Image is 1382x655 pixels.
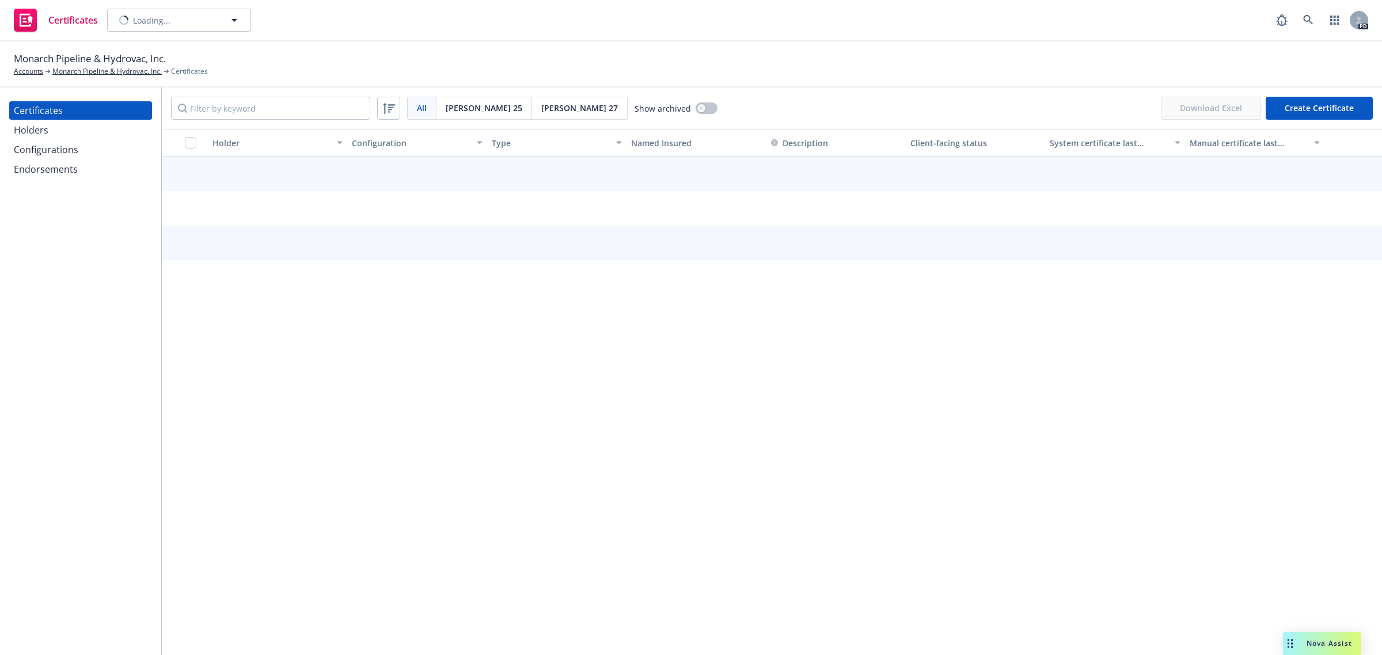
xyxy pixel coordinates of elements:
[14,121,48,139] div: Holders
[541,102,618,114] span: [PERSON_NAME] 27
[1270,9,1293,32] a: Report a Bug
[133,14,170,26] span: Loading...
[1190,137,1307,149] div: Manual certificate last generated
[9,160,152,178] a: Endorsements
[1283,632,1297,655] div: Drag to move
[52,66,162,77] a: Monarch Pipeline & Hydrovac, Inc.
[9,101,152,120] a: Certificates
[1297,9,1320,32] a: Search
[212,137,330,149] div: Holder
[171,97,370,120] input: Filter by keyword
[631,137,761,149] div: Named Insured
[14,101,63,120] div: Certificates
[9,140,152,159] a: Configurations
[171,66,208,77] span: Certificates
[446,102,522,114] span: [PERSON_NAME] 25
[9,4,102,36] a: Certificates
[107,9,251,32] button: Loading...
[492,137,609,149] div: Type
[417,102,427,114] span: All
[1045,129,1184,157] button: System certificate last generated
[906,129,1045,157] button: Client-facing status
[771,137,828,149] button: Description
[1283,632,1361,655] button: Nova Assist
[9,121,152,139] a: Holders
[48,16,98,25] span: Certificates
[1185,129,1324,157] button: Manual certificate last generated
[14,66,43,77] a: Accounts
[208,129,347,157] button: Holder
[1323,9,1346,32] a: Switch app
[14,51,166,66] span: Monarch Pipeline & Hydrovac, Inc.
[1307,638,1352,648] span: Nova Assist
[627,129,766,157] button: Named Insured
[185,137,196,148] input: Select all
[487,129,627,157] button: Type
[14,160,78,178] div: Endorsements
[1266,97,1373,120] button: Create Certificate
[347,129,487,157] button: Configuration
[14,140,78,159] div: Configurations
[352,137,469,149] div: Configuration
[910,137,1041,149] div: Client-facing status
[1050,137,1167,149] div: System certificate last generated
[1161,97,1261,120] span: Download Excel
[635,102,691,115] span: Show archived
